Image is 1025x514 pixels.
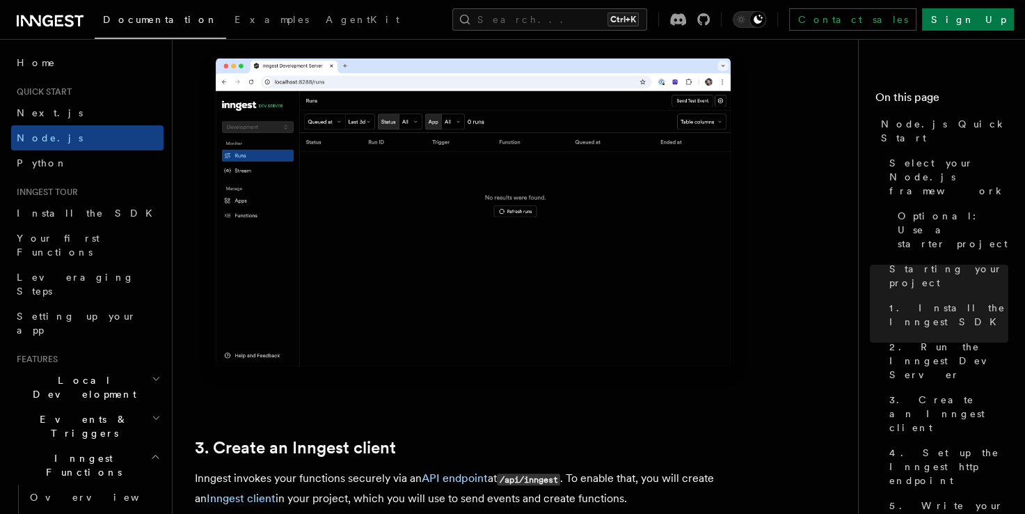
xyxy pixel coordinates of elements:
[235,14,309,25] span: Examples
[889,340,1008,382] span: 2. Run the Inngest Dev Server
[875,111,1008,150] a: Node.js Quick Start
[11,226,164,265] a: Your first Functions
[881,117,1008,145] span: Node.js Quick Start
[226,4,317,38] a: Examples
[30,492,173,503] span: Overview
[11,201,164,226] a: Install the SDK
[11,451,150,479] span: Inngest Functions
[898,209,1008,251] span: Optional: Use a starter project
[17,132,83,143] span: Node.js
[17,311,136,336] span: Setting up your app
[11,100,164,125] a: Next.js
[11,265,164,304] a: Leveraging Steps
[422,472,488,485] a: API endpoint
[922,8,1014,31] a: Sign Up
[17,208,161,219] span: Install the SDK
[11,412,152,440] span: Events & Triggers
[11,86,72,98] span: Quick start
[889,301,1008,329] span: 1. Install the Inngest SDK
[11,407,164,446] button: Events & Triggers
[607,13,639,26] kbd: Ctrl+K
[195,469,752,508] p: Inngest invokes your functions securely via an at . To enable that, you will create an in your pr...
[95,4,226,39] a: Documentation
[889,262,1008,290] span: Starting your project
[497,474,560,485] code: /api/inngest
[11,368,164,407] button: Local Development
[884,256,1008,295] a: Starting your project
[884,150,1008,203] a: Select your Node.js framework
[884,334,1008,387] a: 2. Run the Inngest Dev Server
[884,387,1008,440] a: 3. Create an Inngest client
[326,14,399,25] span: AgentKit
[884,295,1008,334] a: 1. Install the Inngest SDK
[789,8,916,31] a: Contact sales
[889,446,1008,488] span: 4. Set up the Inngest http endpoint
[17,233,100,258] span: Your first Functions
[11,354,58,365] span: Features
[889,393,1008,435] span: 3. Create an Inngest client
[11,187,78,198] span: Inngest tour
[195,438,396,458] a: 3. Create an Inngest client
[17,56,56,70] span: Home
[11,125,164,150] a: Node.js
[103,14,218,25] span: Documentation
[317,4,408,38] a: AgentKit
[17,157,67,169] span: Python
[892,203,1008,256] a: Optional: Use a starter project
[207,492,276,505] a: Inngest client
[11,50,164,75] a: Home
[875,89,1008,111] h4: On this page
[11,150,164,176] a: Python
[17,107,83,118] span: Next.js
[195,44,752,394] img: Inngest Dev Server's 'Runs' tab with no data
[889,156,1008,198] span: Select your Node.js framework
[17,272,134,297] span: Leveraging Steps
[452,8,647,31] button: Search...Ctrl+K
[733,11,766,28] button: Toggle dark mode
[24,485,164,510] a: Overview
[11,446,164,485] button: Inngest Functions
[884,440,1008,493] a: 4. Set up the Inngest http endpoint
[11,373,152,401] span: Local Development
[11,304,164,343] a: Setting up your app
